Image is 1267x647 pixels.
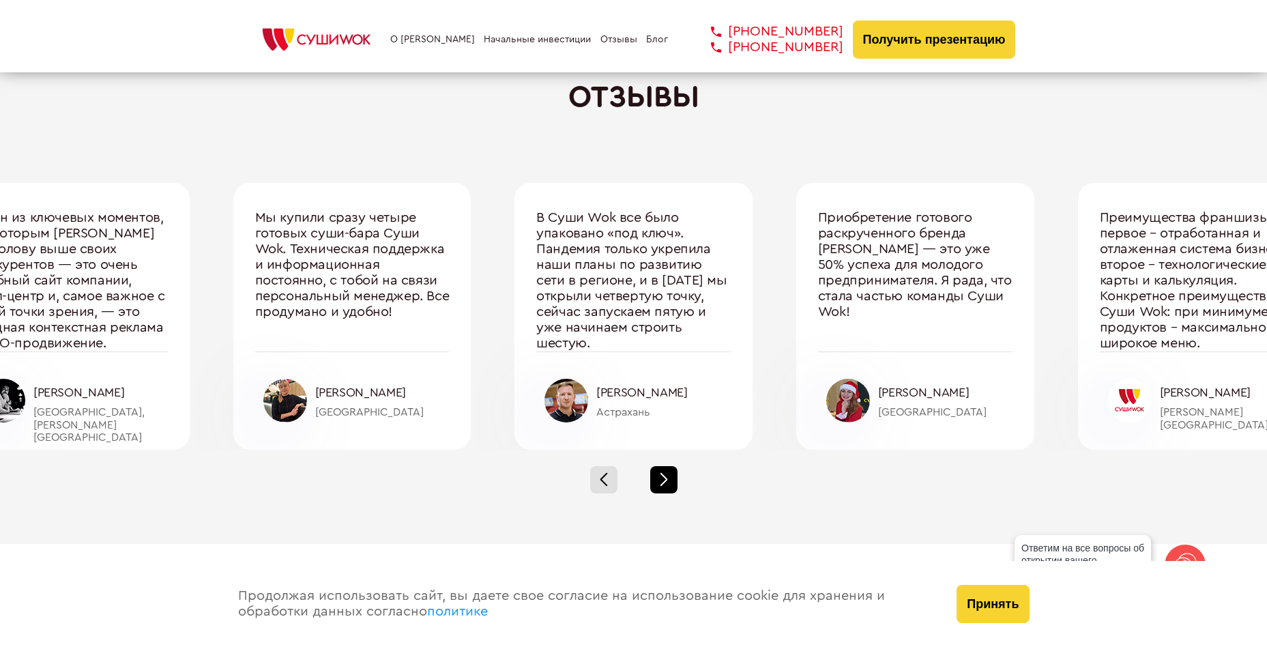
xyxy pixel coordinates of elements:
[255,210,450,351] div: Мы купили сразу четыре готовых суши-бара Суши Wok. Техническая поддержка и информационная постоян...
[690,24,843,40] a: [PHONE_NUMBER]
[252,25,381,55] img: СУШИWOK
[878,406,1013,418] div: [GEOGRAPHIC_DATA]
[390,34,475,45] a: О [PERSON_NAME]
[427,605,488,618] a: политике
[596,406,731,418] div: Астрахань
[484,34,591,45] a: Начальные инвестиции
[646,34,668,45] a: Блог
[224,561,944,647] div: Продолжая использовать сайт, вы даете свое согласие на использование cookie для хранения и обрабо...
[33,386,168,400] div: [PERSON_NAME]
[957,585,1029,623] button: Принять
[536,210,731,351] div: В Суши Wok все было упаковано «под ключ». Пандемия только укрепила наши планы по развитию сети в ...
[596,386,731,400] div: [PERSON_NAME]
[690,40,843,55] a: [PHONE_NUMBER]
[315,406,450,418] div: [GEOGRAPHIC_DATA]
[1015,535,1151,586] div: Ответим на все вопросы об открытии вашего [PERSON_NAME]!
[853,20,1016,59] button: Получить презентацию
[878,386,1013,400] div: [PERSON_NAME]
[600,34,637,45] a: Отзывы
[33,406,168,444] div: [GEOGRAPHIC_DATA], [PERSON_NAME][GEOGRAPHIC_DATA]
[315,386,450,400] div: [PERSON_NAME]
[818,210,1013,351] div: Приобретение готового раскрученного бренда [PERSON_NAME] — это уже 50% успеха для молодого предпр...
